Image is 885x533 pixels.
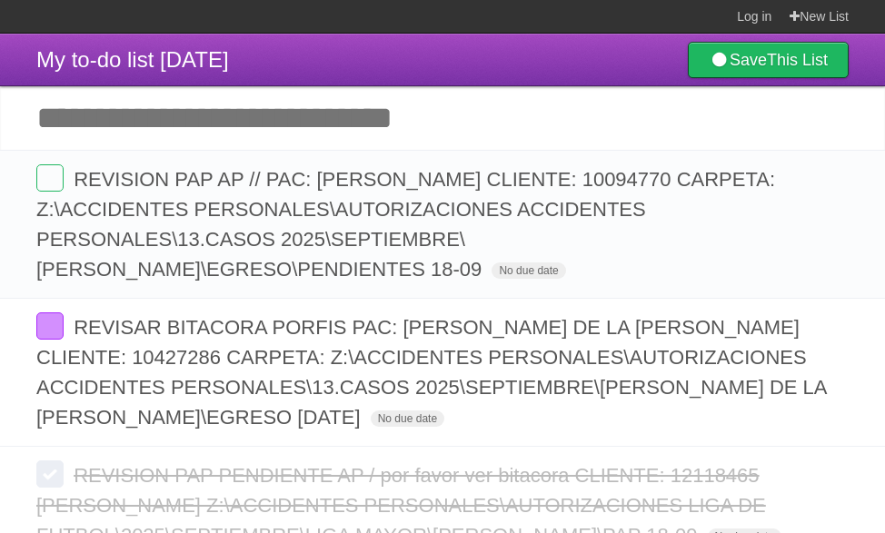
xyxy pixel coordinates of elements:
a: SaveThis List [688,42,849,78]
span: REVISION PAP AP // PAC: [PERSON_NAME] CLIENTE: 10094770 CARPETA: Z:\ACCIDENTES PERSONALES\AUTORIZ... [36,168,775,281]
b: This List [767,51,828,69]
span: My to-do list [DATE] [36,47,229,72]
label: Done [36,312,64,340]
label: Done [36,164,64,192]
span: No due date [492,262,565,279]
span: REVISAR BITACORA PORFIS PAC: [PERSON_NAME] DE LA [PERSON_NAME] CLIENTE: 10427286 CARPETA: Z:\ACCI... [36,316,826,429]
label: Done [36,460,64,488]
span: No due date [371,410,444,427]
